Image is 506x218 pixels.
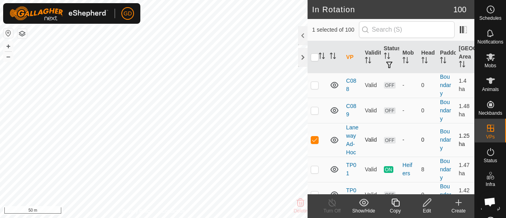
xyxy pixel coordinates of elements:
td: 8 [418,157,437,182]
a: Boundary [440,158,451,181]
th: Head [418,41,437,74]
th: [GEOGRAPHIC_DATA] Area [456,41,474,74]
td: 0 [418,182,437,207]
input: Search (S) [359,21,455,38]
span: OFF [384,191,396,198]
span: Schedules [479,16,501,21]
th: Status [381,41,399,74]
td: 1.42 ha [456,182,474,207]
span: 100 [453,4,466,15]
td: 0 [418,123,437,157]
a: Contact Us [161,208,185,215]
td: Valid [362,123,380,157]
p-sorticon: Activate to sort [459,62,465,68]
a: C089 [346,103,357,118]
td: Valid [362,72,380,98]
p-sorticon: Activate to sort [365,58,371,64]
td: 1.48 ha [456,98,474,123]
span: OFF [384,107,396,114]
span: OFF [384,137,396,144]
p-sorticon: Activate to sort [384,54,390,60]
button: Map Layers [17,29,27,38]
span: Mobs [485,63,496,68]
a: Boundary [440,183,451,206]
span: VPs [486,135,495,139]
th: Mob [399,41,418,74]
span: Status [483,158,497,163]
span: Heatmap [481,206,500,210]
td: 0 [418,72,437,98]
span: Notifications [478,40,503,44]
div: Heifers [402,161,415,178]
button: + [4,42,13,51]
div: Show/Hide [348,207,379,214]
a: Boundary [440,74,451,97]
div: Edit [411,207,443,214]
p-sorticon: Activate to sort [440,58,446,64]
td: 1.25 ha [456,123,474,157]
span: ON [384,166,393,173]
p-sorticon: Activate to sort [330,54,336,60]
span: Neckbands [478,111,502,116]
td: Valid [362,98,380,123]
td: 1.4 ha [456,72,474,98]
span: 1 selected of 100 [312,26,359,34]
td: Valid [362,157,380,182]
td: 0 [418,98,437,123]
div: Open chat [479,191,500,212]
p-sorticon: Activate to sort [319,54,325,60]
th: VP [343,41,362,74]
th: Validity [362,41,380,74]
div: - [402,81,415,89]
span: Animals [482,87,499,92]
button: Reset Map [4,28,13,38]
a: Boundary [440,99,451,122]
a: C088 [346,78,357,92]
h2: In Rotation [312,5,453,14]
p-sorticon: Activate to sort [421,58,428,64]
span: OFF [384,82,396,89]
td: 1.47 ha [456,157,474,182]
a: Boundary [440,128,451,151]
th: Paddock [437,41,455,74]
div: Turn Off [316,207,348,214]
a: TP01 [346,162,357,176]
div: Create [443,207,474,214]
a: TP01.1 [346,187,357,202]
a: Laneway Ad-Hoc [346,124,359,155]
p-sorticon: Activate to sort [402,58,409,64]
span: GD [124,9,132,18]
img: Gallagher Logo [9,6,108,21]
a: Privacy Policy [123,208,152,215]
span: Infra [485,182,495,187]
div: - [402,106,415,115]
button: – [4,52,13,61]
div: - [402,191,415,199]
td: Valid [362,182,380,207]
div: - [402,136,415,144]
div: Copy [379,207,411,214]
